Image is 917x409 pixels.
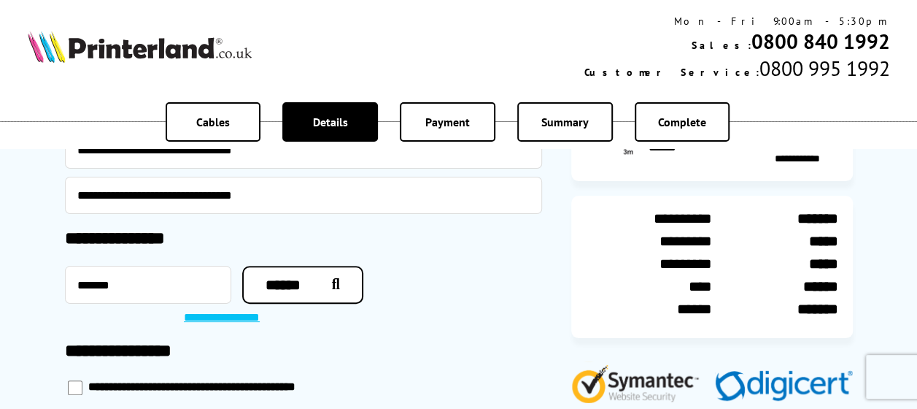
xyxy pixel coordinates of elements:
[541,115,589,129] span: Summary
[313,115,348,129] span: Details
[425,115,470,129] span: Payment
[584,15,889,28] div: Mon - Fri 9:00am - 5:30pm
[691,39,751,52] span: Sales:
[751,28,889,55] a: 0800 840 1992
[28,31,252,62] img: Printerland Logo
[759,55,889,82] span: 0800 995 1992
[658,115,706,129] span: Complete
[196,115,230,129] span: Cables
[584,66,759,79] span: Customer Service:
